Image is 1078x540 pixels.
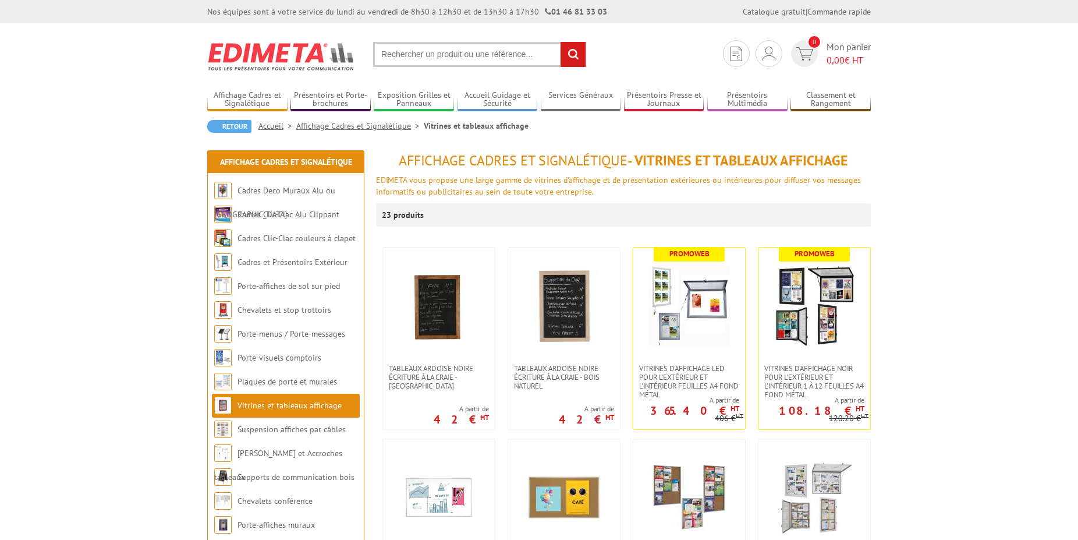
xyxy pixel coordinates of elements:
img: VITRINES D'AFFICHAGE NOIR POUR L'EXTÉRIEUR ET L'INTÉRIEUR 1 À 12 FEUILLES A4 FOND MÉTAL [774,265,855,347]
b: Promoweb [669,249,710,259]
a: Services Généraux [541,90,621,110]
img: Chevalets et stop trottoirs [214,301,232,319]
sup: HT [856,404,864,414]
a: Tableaux Ardoise Noire écriture à la craie - [GEOGRAPHIC_DATA] [383,364,495,390]
a: Accueil [258,121,296,131]
img: Porte-affiches muraux [214,516,232,534]
img: Porte-visuels comptoirs [214,349,232,366]
img: Cadres et Présentoirs Extérieur [214,253,232,271]
a: [PERSON_NAME] et Accroches tableaux [214,448,342,482]
a: devis rapide 0 Mon panier 0,00€ HT [788,40,871,67]
a: Commande rapide [807,6,871,17]
a: Supports de communication bois [237,472,354,482]
a: Chevalets conférence [237,496,313,506]
a: Catalogue gratuit [743,6,806,17]
img: Vitrines d'affichage pour l'extérieur et l'intérieur 1 à 12 feuilles A4 fond liège ou métal [774,457,855,538]
a: Suspension affiches par câbles [237,424,346,435]
a: Vitrines et tableaux affichage [237,400,342,411]
img: devis rapide [763,47,775,61]
a: Cadres Clic-Clac Alu Clippant [237,209,339,220]
img: Vitrines d'affichage LED pour l'extérieur et l'intérieur feuilles A4 fond métal [648,265,730,347]
img: devis rapide [731,47,742,61]
img: Cadres Deco Muraux Alu ou Bois [214,182,232,199]
img: Tableaux blancs laqués écriture et magnétiques [398,457,480,538]
p: 42 € [434,416,489,423]
sup: HT [861,412,868,420]
p: 108.18 € [779,407,864,414]
a: Affichage Cadres et Signalétique [207,90,288,110]
span: A partir de [559,404,614,414]
a: VITRINES D'AFFICHAGE NOIR POUR L'EXTÉRIEUR ET L'INTÉRIEUR 1 À 12 FEUILLES A4 FOND MÉTAL [758,364,870,399]
input: rechercher [561,42,586,67]
img: Cimaises et Accroches tableaux [214,444,232,462]
sup: HT [605,412,614,422]
span: Tableaux Ardoise Noire écriture à la craie - Bois Naturel [514,364,614,390]
a: Plaques de porte et murales [237,376,337,387]
span: Affichage Cadres et Signalétique [399,151,627,170]
div: Nos équipes sont à votre service du lundi au vendredi de 8h30 à 12h30 et de 13h30 à 17h30 [207,6,607,17]
p: 365.40 € [650,407,739,414]
a: Porte-affiches muraux [237,520,315,530]
sup: HT [731,404,739,414]
h1: - Vitrines et tableaux affichage [376,153,871,168]
img: Vitrines d'affichage intérieur 1 à 12 feuilles A4 extra-plates fond liège ou métal laqué blanc [648,457,730,538]
b: Promoweb [795,249,835,259]
span: 0,00 [827,54,845,66]
span: 0 [808,36,820,48]
a: Affichage Cadres et Signalétique [296,121,424,131]
a: Vitrines d'affichage LED pour l'extérieur et l'intérieur feuilles A4 fond métal [633,364,745,399]
img: Plaques de porte et murales [214,373,232,390]
a: Cadres Clic-Clac couleurs à clapet [237,233,356,243]
a: Présentoirs Presse et Journaux [624,90,704,110]
a: Porte-menus / Porte-messages [237,329,345,339]
sup: HT [480,412,489,422]
p: 406 € [715,414,743,423]
p: 23 produits [382,203,425,227]
strong: 01 46 81 33 03 [545,6,607,17]
span: A partir de [434,404,489,414]
img: Tableaux Ardoise Noire écriture à la craie - Bois Naturel [523,265,605,347]
a: Présentoirs et Porte-brochures [290,90,371,110]
img: Chevalets conférence [214,492,232,510]
img: Cadres Clic-Clac couleurs à clapet [214,230,232,247]
sup: HT [736,412,743,420]
img: Porte-menus / Porte-messages [214,325,232,343]
span: Vitrines d'affichage LED pour l'extérieur et l'intérieur feuilles A4 fond métal [639,364,739,399]
a: Tableaux Ardoise Noire écriture à la craie - Bois Naturel [508,364,620,390]
img: Vitrines et tableaux affichage [214,397,232,414]
a: Affichage Cadres et Signalétique [220,157,352,167]
input: Rechercher un produit ou une référence... [373,42,586,67]
span: VITRINES D'AFFICHAGE NOIR POUR L'EXTÉRIEUR ET L'INTÉRIEUR 1 À 12 FEUILLES A4 FOND MÉTAL [764,364,864,399]
a: Accueil Guidage et Sécurité [458,90,538,110]
img: Tableaux Ardoise Noire écriture à la craie - Bois Foncé [398,265,480,347]
span: € HT [827,54,871,67]
span: A partir de [758,396,864,405]
a: Porte-affiches de sol sur pied [237,281,340,291]
a: Cadres Deco Muraux Alu ou [GEOGRAPHIC_DATA] [214,185,335,220]
a: Chevalets et stop trottoirs [237,305,331,315]
img: devis rapide [796,47,813,61]
p: 42 € [559,416,614,423]
img: Edimeta [207,35,356,78]
li: Vitrines et tableaux affichage [424,120,529,132]
img: Suspension affiches par câbles [214,421,232,438]
p: EDIMETA vous propose une large gamme de vitrines d'affichage et de présentation extérieures ou in... [376,174,871,197]
div: | [743,6,871,17]
img: Porte-affiches de sol sur pied [214,277,232,295]
a: Exposition Grilles et Panneaux [374,90,454,110]
p: 120.20 € [829,414,868,423]
img: Tableaux d'affichage fond liège punaisables Budget [523,457,605,538]
a: Présentoirs Multimédia [707,90,788,110]
a: Classement et Rangement [790,90,871,110]
span: Mon panier [827,40,871,67]
a: Retour [207,120,251,133]
span: Tableaux Ardoise Noire écriture à la craie - [GEOGRAPHIC_DATA] [389,364,489,390]
span: A partir de [633,396,739,405]
a: Cadres et Présentoirs Extérieur [237,257,347,267]
a: Porte-visuels comptoirs [237,352,321,363]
